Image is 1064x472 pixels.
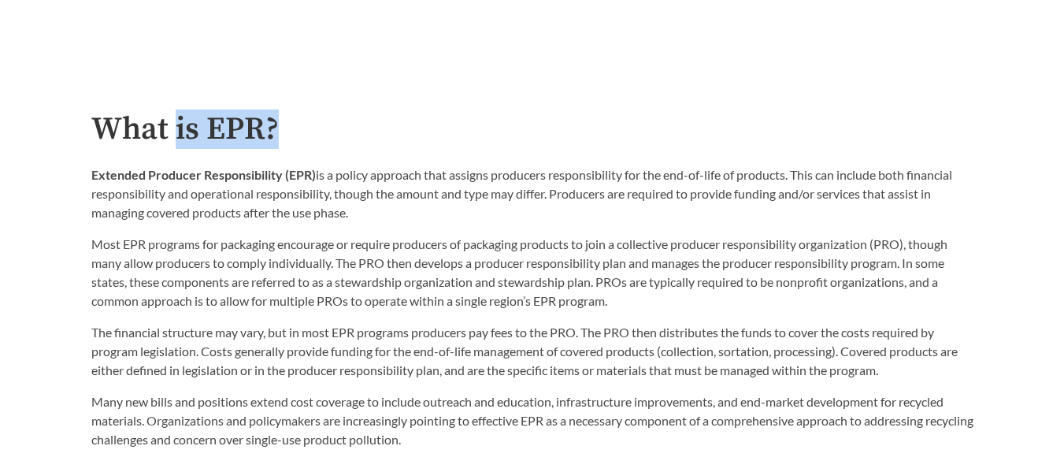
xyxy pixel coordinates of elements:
[91,392,973,449] p: Many new bills and positions extend cost coverage to include outreach and education, infrastructu...
[91,235,973,310] p: Most EPR programs for packaging encourage or require producers of packaging products to join a co...
[91,167,316,182] strong: Extended Producer Responsibility (EPR)
[91,112,973,147] h2: What is EPR?
[91,165,973,222] p: is a policy approach that assigns producers responsibility for the end-of-life of products. This ...
[91,323,973,380] p: The financial structure may vary, but in most EPR programs producers pay fees to the PRO. The PRO...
